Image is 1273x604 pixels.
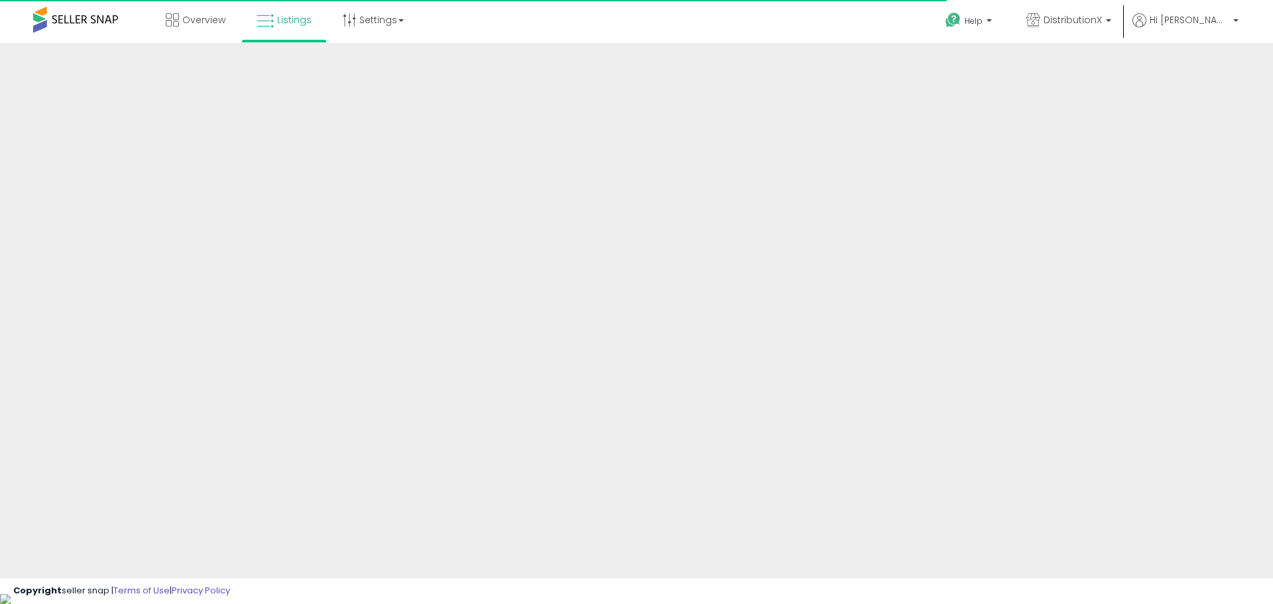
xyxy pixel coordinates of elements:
[172,584,230,597] a: Privacy Policy
[13,585,230,597] div: seller snap | |
[1132,13,1239,43] a: Hi [PERSON_NAME]
[1044,13,1102,27] span: DistributionX
[945,12,961,29] i: Get Help
[277,13,312,27] span: Listings
[182,13,225,27] span: Overview
[13,584,62,597] strong: Copyright
[935,2,1005,43] a: Help
[113,584,170,597] a: Terms of Use
[1150,13,1229,27] span: Hi [PERSON_NAME]
[965,15,983,27] span: Help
